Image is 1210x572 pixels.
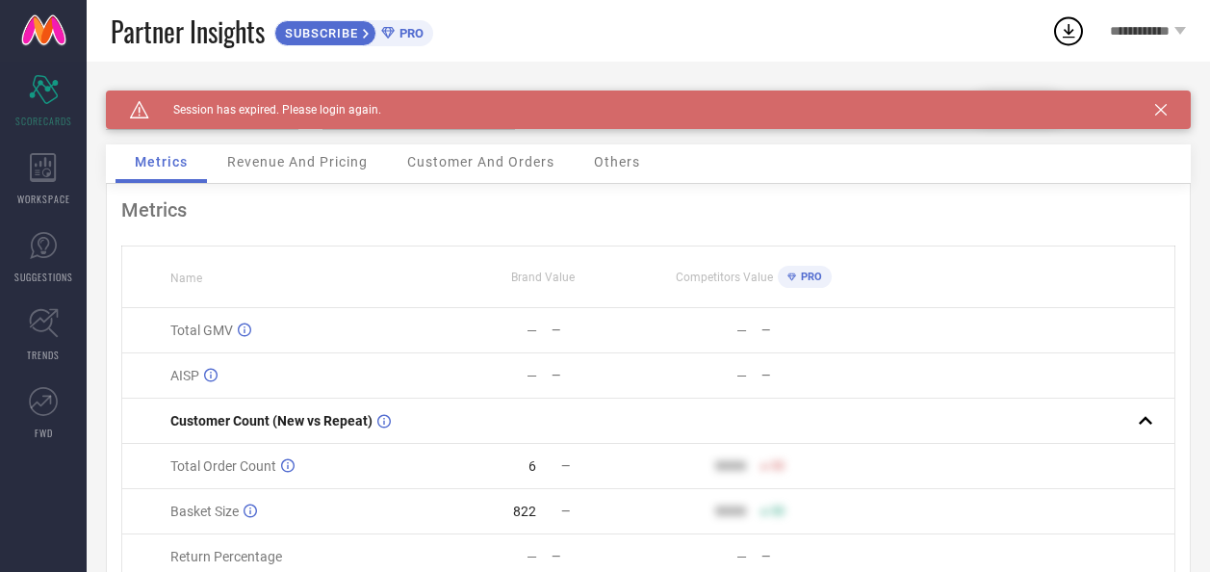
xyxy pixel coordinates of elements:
[27,348,60,362] span: TRENDS
[274,15,433,46] a: SUBSCRIBEPRO
[227,154,368,169] span: Revenue And Pricing
[135,154,188,169] span: Metrics
[527,368,537,383] div: —
[170,413,373,429] span: Customer Count (New vs Repeat)
[17,192,70,206] span: WORKSPACE
[552,550,648,563] div: —
[594,154,640,169] span: Others
[796,271,822,283] span: PRO
[527,549,537,564] div: —
[170,323,233,338] span: Total GMV
[35,426,53,440] span: FWD
[552,369,648,382] div: —
[407,154,554,169] span: Customer And Orders
[761,324,858,337] div: —
[771,505,785,518] span: 50
[561,459,570,473] span: —
[761,550,858,563] div: —
[15,114,72,128] span: SCORECARDS
[715,504,746,519] div: 9999
[736,549,747,564] div: —
[170,458,276,474] span: Total Order Count
[395,26,424,40] span: PRO
[170,368,199,383] span: AISP
[761,369,858,382] div: —
[14,270,73,284] span: SUGGESTIONS
[111,12,265,51] span: Partner Insights
[170,549,282,564] span: Return Percentage
[715,458,746,474] div: 9999
[170,504,239,519] span: Basket Size
[561,505,570,518] span: —
[552,324,648,337] div: —
[771,459,785,473] span: 50
[528,458,536,474] div: 6
[513,504,536,519] div: 822
[149,103,381,117] span: Session has expired. Please login again.
[527,323,537,338] div: —
[170,272,202,285] span: Name
[275,26,363,40] span: SUBSCRIBE
[121,198,1175,221] div: Metrics
[736,368,747,383] div: —
[676,271,773,284] span: Competitors Value
[736,323,747,338] div: —
[1051,13,1086,48] div: Open download list
[511,271,575,284] span: Brand Value
[106,91,298,104] div: Brand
